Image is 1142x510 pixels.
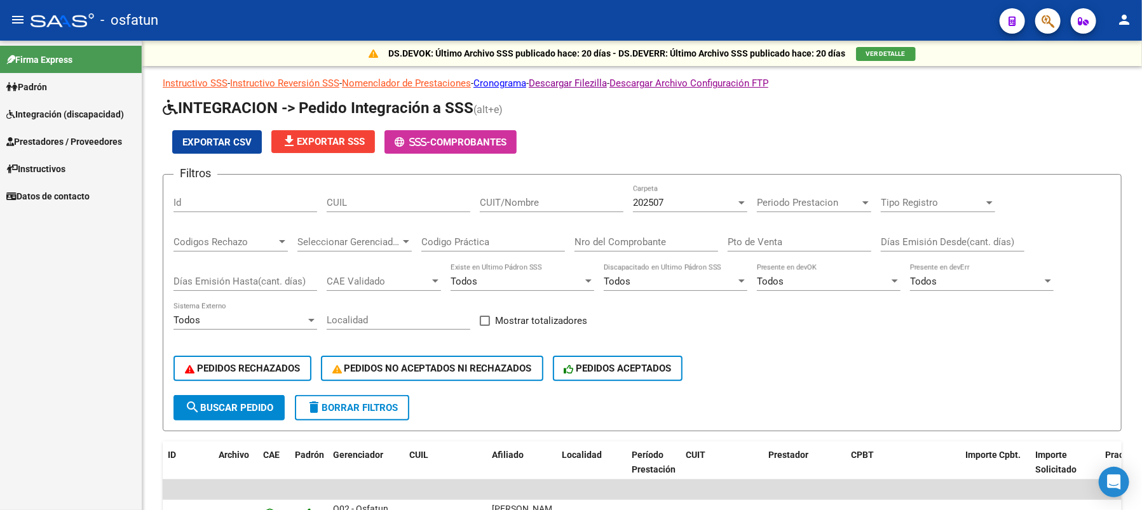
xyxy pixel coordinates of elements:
span: CPBT [851,450,874,460]
a: Cronograma [473,77,526,89]
span: Padrón [295,450,324,460]
span: Integración (discapacidad) [6,107,124,121]
datatable-header-cell: Prestador [763,441,846,497]
span: Localidad [562,450,602,460]
datatable-header-cell: Gerenciador [328,441,404,497]
datatable-header-cell: Archivo [214,441,258,497]
a: Descargar Filezilla [529,77,607,89]
span: Datos de contacto [6,189,90,203]
button: Exportar CSV [172,130,262,154]
span: Padrón [6,80,47,94]
mat-icon: file_download [282,133,297,149]
datatable-header-cell: Afiliado [487,441,557,497]
mat-icon: search [185,399,200,415]
button: VER DETALLE [856,47,916,61]
datatable-header-cell: Importe Cpbt. [960,441,1030,497]
span: Todos [910,276,937,287]
datatable-header-cell: Padrón [290,441,328,497]
span: Período Prestación [632,450,676,474]
span: VER DETALLE [866,50,906,57]
span: Gerenciador [333,450,383,460]
div: Open Intercom Messenger [1099,467,1129,497]
span: Todos [757,276,784,287]
span: Prestadores / Proveedores [6,135,122,149]
p: - - - - - [163,76,1122,90]
span: PEDIDOS RECHAZADOS [185,363,300,374]
button: -Comprobantes [384,130,517,154]
span: Todos [451,276,477,287]
button: PEDIDOS RECHAZADOS [173,356,311,381]
mat-icon: person [1117,12,1132,27]
h3: Filtros [173,164,217,182]
button: Borrar Filtros [295,395,409,420]
span: PEDIDOS ACEPTADOS [564,363,672,374]
span: Archivo [219,450,249,460]
span: Seleccionar Gerenciador [297,236,400,248]
datatable-header-cell: CUIT [681,441,763,497]
span: CUIL [409,450,428,460]
span: Exportar CSV [182,137,252,148]
span: Instructivos [6,162,65,176]
span: Practica [1105,450,1139,460]
span: - [395,137,430,148]
button: Buscar Pedido [173,395,285,420]
span: Codigos Rechazo [173,236,276,248]
span: Todos [604,276,630,287]
span: CAE [263,450,280,460]
a: Nomenclador de Prestaciones [342,77,471,89]
span: INTEGRACION -> Pedido Integración a SSS [163,99,473,117]
datatable-header-cell: Localidad [557,441,627,497]
mat-icon: menu [10,12,25,27]
p: DS.DEVOK: Último Archivo SSS publicado hace: 20 días - DS.DEVERR: Último Archivo SSS publicado ha... [389,46,846,60]
span: Importe Solicitado [1035,450,1077,474]
span: 202507 [633,197,663,208]
span: Periodo Prestacion [757,197,860,208]
datatable-header-cell: Período Prestación [627,441,681,497]
span: Afiliado [492,450,524,460]
span: CAE Validado [327,276,430,287]
span: Borrar Filtros [306,402,398,413]
datatable-header-cell: CUIL [404,441,487,497]
button: Exportar SSS [271,130,375,153]
span: Buscar Pedido [185,402,273,413]
span: Firma Express [6,53,72,67]
span: CUIT [686,450,705,460]
span: Exportar SSS [282,136,365,147]
span: Importe Cpbt. [965,450,1021,460]
span: Prestador [768,450,808,460]
button: PEDIDOS NO ACEPTADOS NI RECHAZADOS [321,356,543,381]
span: (alt+e) [473,104,503,116]
mat-icon: delete [306,399,322,415]
span: Comprobantes [430,137,506,148]
datatable-header-cell: Importe Solicitado [1030,441,1100,497]
span: ID [168,450,176,460]
a: Instructivo SSS [163,77,228,89]
datatable-header-cell: ID [163,441,214,497]
span: Tipo Registro [881,197,984,208]
span: Todos [173,314,200,326]
a: Descargar Archivo Configuración FTP [609,77,768,89]
button: PEDIDOS ACEPTADOS [553,356,683,381]
span: PEDIDOS NO ACEPTADOS NI RECHAZADOS [332,363,532,374]
a: Instructivo Reversión SSS [230,77,339,89]
span: - osfatun [100,6,158,34]
span: Mostrar totalizadores [495,313,587,328]
datatable-header-cell: CPBT [846,441,960,497]
datatable-header-cell: CAE [258,441,290,497]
